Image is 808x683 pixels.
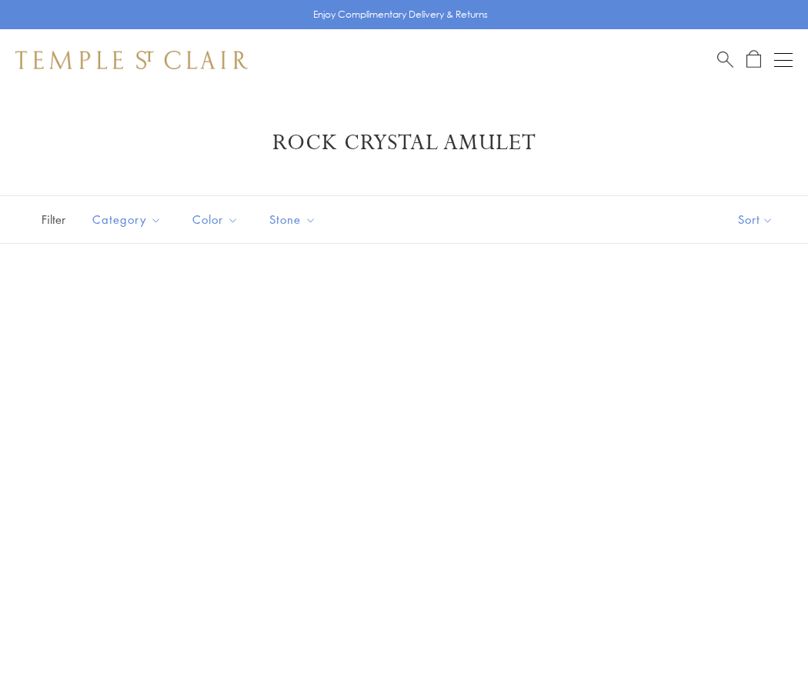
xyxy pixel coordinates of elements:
[313,7,488,22] p: Enjoy Complimentary Delivery & Returns
[717,50,733,69] a: Search
[85,210,173,229] span: Category
[262,210,328,229] span: Stone
[38,129,770,157] h1: Rock Crystal Amulet
[15,51,248,69] img: Temple St. Clair
[81,202,173,237] button: Category
[185,210,250,229] span: Color
[746,50,761,69] a: Open Shopping Bag
[181,202,250,237] button: Color
[258,202,328,237] button: Stone
[774,51,793,69] button: Open navigation
[703,196,808,243] button: Show sort by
